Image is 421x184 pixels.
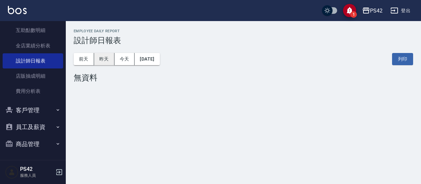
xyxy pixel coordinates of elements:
button: 商品管理 [3,136,63,153]
button: 客戶管理 [3,102,63,119]
h5: PS42 [20,166,54,172]
button: 昨天 [94,53,114,65]
span: 1 [350,11,357,18]
button: 列印 [392,53,413,65]
button: save [343,4,356,17]
img: Logo [8,6,27,14]
h2: Employee Daily Report [74,29,413,33]
img: Person [5,166,18,179]
a: 設計師日報表 [3,53,63,68]
p: 服務人員 [20,172,54,178]
a: 店販抽成明細 [3,68,63,84]
div: PS42 [370,7,383,15]
a: 互助點數明細 [3,23,63,38]
button: 登出 [388,5,413,17]
button: 員工及薪資 [3,118,63,136]
a: 費用分析表 [3,84,63,99]
button: [DATE] [135,53,160,65]
button: 前天 [74,53,94,65]
h3: 設計師日報表 [74,36,413,45]
a: 全店業績分析表 [3,38,63,53]
div: 無資料 [74,73,413,82]
button: 今天 [114,53,135,65]
button: PS42 [359,4,385,17]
